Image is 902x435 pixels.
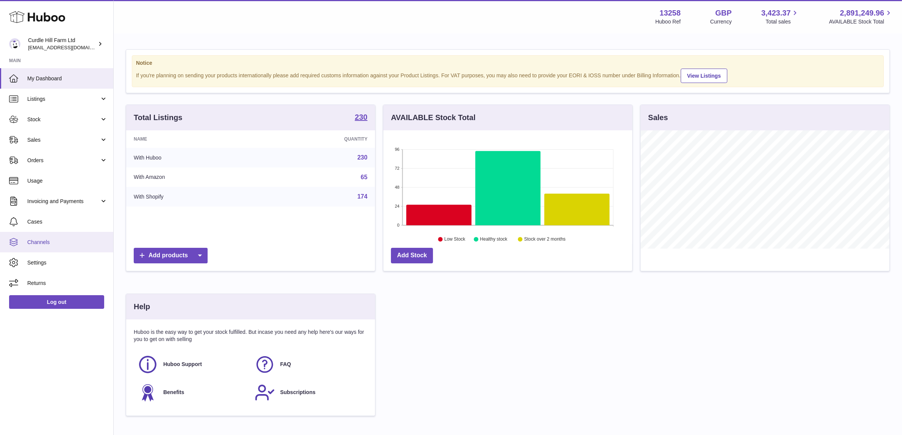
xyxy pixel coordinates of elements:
div: Curdle Hill Farm Ltd [28,37,96,51]
span: Total sales [766,18,799,25]
span: Cases [27,218,108,225]
span: Listings [27,95,100,103]
text: Low Stock [444,237,466,242]
th: Quantity [263,130,375,148]
a: 3,423.37 Total sales [761,8,800,25]
a: 174 [357,193,367,200]
span: Settings [27,259,108,266]
span: Sales [27,136,100,144]
strong: 13258 [660,8,681,18]
h3: AVAILABLE Stock Total [391,113,475,123]
h3: Total Listings [134,113,183,123]
span: Returns [27,280,108,287]
th: Name [126,130,263,148]
span: Subscriptions [280,389,316,396]
div: If you're planning on sending your products internationally please add required customs informati... [136,67,880,83]
span: Invoicing and Payments [27,198,100,205]
span: Huboo Support [163,361,202,368]
strong: 230 [355,113,367,121]
div: Huboo Ref [655,18,681,25]
h3: Sales [648,113,668,123]
span: AVAILABLE Stock Total [829,18,893,25]
strong: GBP [715,8,732,18]
text: 48 [395,185,399,189]
text: 72 [395,166,399,171]
a: 2,891,249.96 AVAILABLE Stock Total [829,8,893,25]
text: Stock over 2 months [524,237,566,242]
td: With Shopify [126,187,263,207]
text: 0 [397,223,399,227]
text: 96 [395,147,399,152]
p: Huboo is the easy way to get your stock fulfilled. But incase you need any help here's our ways f... [134,329,367,343]
span: Stock [27,116,100,123]
a: Add products [134,248,208,263]
h3: Help [134,302,150,312]
a: 230 [357,154,367,161]
a: Huboo Support [138,354,247,375]
a: Subscriptions [255,382,364,403]
img: internalAdmin-13258@internal.huboo.com [9,38,20,50]
a: View Listings [681,69,727,83]
span: Orders [27,157,100,164]
span: Channels [27,239,108,246]
span: 3,423.37 [761,8,791,18]
td: With Amazon [126,167,263,187]
a: FAQ [255,354,364,375]
a: Add Stock [391,248,433,263]
text: 24 [395,204,399,208]
strong: Notice [136,59,880,67]
a: Benefits [138,382,247,403]
span: 2,891,249.96 [840,8,884,18]
span: Usage [27,177,108,185]
span: [EMAIL_ADDRESS][DOMAIN_NAME] [28,44,111,50]
span: My Dashboard [27,75,108,82]
a: 65 [361,174,367,180]
span: FAQ [280,361,291,368]
span: Benefits [163,389,184,396]
div: Currency [710,18,732,25]
a: 230 [355,113,367,122]
text: Healthy stock [480,237,508,242]
a: Log out [9,295,104,309]
td: With Huboo [126,148,263,167]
